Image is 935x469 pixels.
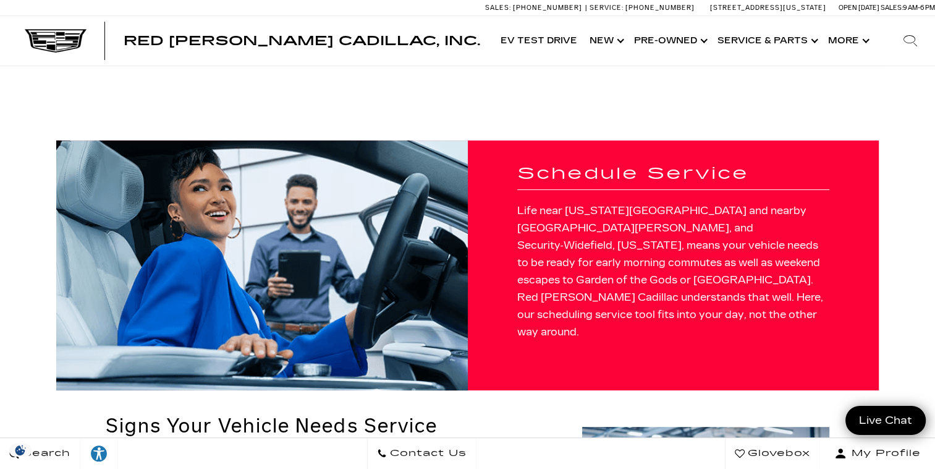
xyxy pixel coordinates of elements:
a: Service: [PHONE_NUMBER] [585,4,698,11]
p: Life near [US_STATE][GEOGRAPHIC_DATA] and nearby [GEOGRAPHIC_DATA][PERSON_NAME], and Security‑Wid... [517,202,830,341]
img: Cadillac Dark Logo with Cadillac White Text [25,29,87,53]
a: Contact Us [367,438,476,469]
a: Sales: [PHONE_NUMBER] [485,4,585,11]
img: Opt-Out Icon [6,444,35,457]
img: Schedule Service [56,140,468,390]
span: Sales: [485,4,511,12]
span: [PHONE_NUMBER] [625,4,695,12]
span: Sales: [881,4,903,12]
span: My Profile [847,445,921,462]
a: [STREET_ADDRESS][US_STATE] [710,4,826,12]
a: Glovebox [725,438,820,469]
h1: Schedule Service [517,165,830,183]
span: Live Chat [853,413,918,428]
span: Open [DATE] [839,4,879,12]
a: Service & Parts [711,16,822,66]
button: More [822,16,873,66]
button: Open user profile menu [820,438,935,469]
span: [PHONE_NUMBER] [513,4,582,12]
a: New [583,16,628,66]
span: Service: [590,4,624,12]
h2: Signs Your Vehicle Needs Service [106,415,567,437]
span: Glovebox [745,445,810,462]
span: Contact Us [387,445,467,462]
a: Explore your accessibility options [80,438,118,469]
a: Red [PERSON_NAME] Cadillac, Inc. [124,35,480,47]
span: 9 AM-6 PM [903,4,935,12]
span: Red [PERSON_NAME] Cadillac, Inc. [124,33,480,48]
span: Search [19,445,70,462]
section: Click to Open Cookie Consent Modal [6,444,35,457]
a: Live Chat [845,406,926,435]
a: EV Test Drive [494,16,583,66]
a: Pre-Owned [628,16,711,66]
div: Explore your accessibility options [80,444,117,463]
